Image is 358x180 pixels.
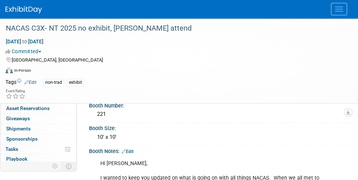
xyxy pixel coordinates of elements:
[49,161,62,171] td: Personalize Event Tab Strip
[12,57,103,63] span: [GEOGRAPHIC_DATA], [GEOGRAPHIC_DATA]
[3,22,343,35] div: NACAS C3X- NT 2025 no exhibit, [PERSON_NAME] attend
[0,154,76,164] a: Playbook
[5,48,44,55] button: Committed
[5,146,18,152] span: Tasks
[0,124,76,134] a: Shipments
[95,132,347,143] div: 10' x 10'
[62,161,77,171] td: Toggle Event Tabs
[6,105,50,111] span: Asset Reservations
[5,67,13,73] img: Format-Inperson.png
[0,134,76,144] a: Sponsorships
[5,6,42,13] img: ExhibitDay
[95,109,347,120] div: 221
[0,144,76,154] a: Tasks
[5,66,349,77] div: Event Format
[6,156,27,162] span: Playbook
[122,149,134,154] a: Edit
[5,78,36,87] td: Tags
[14,68,31,73] div: In-Person
[89,123,353,132] div: Booth Size:
[6,126,31,132] span: Shipments
[0,103,76,113] a: Asset Reservations
[5,38,44,45] span: [DATE] [DATE]
[24,80,36,85] a: Edit
[331,3,347,15] button: Menu
[6,116,30,121] span: Giveaways
[6,89,26,93] div: Event Rating
[43,79,64,86] div: non-trad
[89,100,353,109] div: Booth Number:
[89,146,353,155] div: Booth Notes:
[0,114,76,124] a: Giveaways
[21,39,28,44] span: to
[67,79,84,86] div: exhibit
[6,136,38,142] span: Sponsorships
